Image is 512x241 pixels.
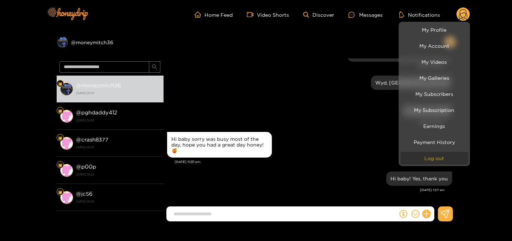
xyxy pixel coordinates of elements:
a: My Galleries [400,72,468,84]
a: Payment History [400,136,468,148]
a: Earnings [400,120,468,132]
a: My Profile [400,24,468,36]
a: My Subscribers [400,88,468,100]
a: My Subscription [400,104,468,116]
button: Log out [400,152,468,164]
a: My Account [400,40,468,52]
a: My Videos [400,56,468,68]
